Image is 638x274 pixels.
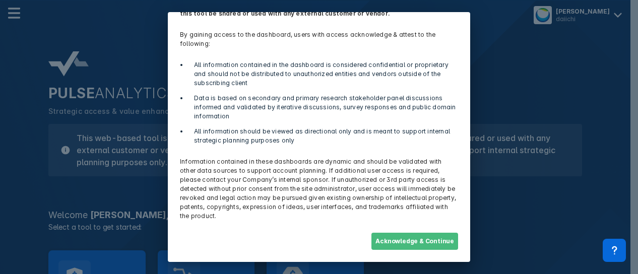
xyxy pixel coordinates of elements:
button: Acknowledge & Continue [371,233,458,250]
li: Data is based on secondary and primary research stakeholder panel discussions informed and valida... [188,94,458,121]
p: Information contained in these dashboards are dynamic and should be validated with other data sou... [174,151,464,227]
li: All information should be viewed as directional only and is meant to support internal strategic p... [188,127,458,145]
p: By gaining access to the dashboard, users with access acknowledge & attest to the following: [174,24,464,54]
li: All information contained in the dashboard is considered confidential or proprietary and should n... [188,60,458,88]
div: Contact Support [603,239,626,262]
